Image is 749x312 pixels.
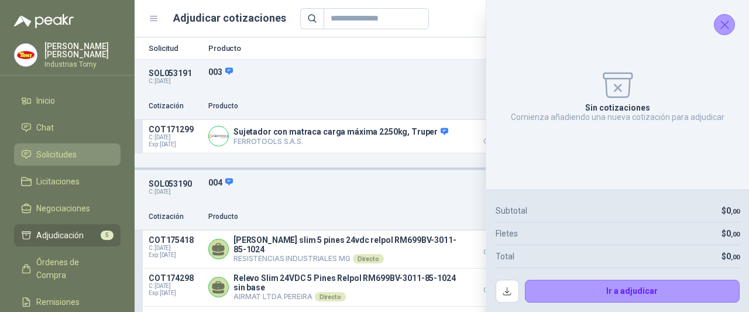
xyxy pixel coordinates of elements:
[731,231,740,238] span: ,00
[525,280,740,303] button: Ir a adjudicar
[149,78,201,85] p: C: [DATE]
[14,14,74,28] img: Logo peakr
[14,143,121,166] a: Solicitudes
[466,211,524,222] p: Precio
[149,68,201,78] p: SOL053191
[466,139,524,145] span: Crédito 30 días
[233,127,448,138] p: Sujetador con matraca carga máxima 2250kg, Truper
[233,235,459,254] p: [PERSON_NAME] slim 5 pines 24vdc relpol RM699BV-3011-85-1024
[233,292,459,301] p: AIRMAT LTDA PEREIRA
[208,44,566,52] p: Producto
[36,202,90,215] span: Negociaciones
[149,44,201,52] p: Solicitud
[496,227,518,240] p: Fletes
[149,235,201,245] p: COT175418
[149,188,201,196] p: C: [DATE]
[149,273,201,283] p: COT174298
[466,125,524,145] p: $ 124.132
[44,42,121,59] p: [PERSON_NAME] [PERSON_NAME]
[466,235,524,255] p: $ 499.800
[36,148,77,161] span: Solicitudes
[208,67,566,77] p: 003
[14,116,121,139] a: Chat
[511,112,724,122] p: Comienza añadiendo una nueva cotización para adjudicar
[721,250,740,263] p: $
[721,227,740,240] p: $
[731,208,740,215] span: ,00
[36,94,55,107] span: Inicio
[496,250,514,263] p: Total
[149,290,201,297] span: Exp: [DATE]
[721,204,740,217] p: $
[466,273,524,293] p: $ 833.000
[36,256,109,282] span: Órdenes de Compra
[496,204,527,217] p: Subtotal
[101,231,114,240] span: 5
[14,251,121,286] a: Órdenes de Compra
[209,126,228,146] img: Company Logo
[208,211,459,222] p: Producto
[466,101,524,112] p: Precio
[208,101,459,112] p: Producto
[233,273,459,292] p: Relevo Slim 24VDC 5 Pines Relpol RM699BV-3011-85-1024 sin base
[149,179,201,188] p: SOL053190
[466,287,524,293] span: Crédito 30 días
[149,141,201,148] span: Exp: [DATE]
[149,245,201,252] span: C: [DATE]
[149,283,201,290] span: C: [DATE]
[726,252,740,261] span: 0
[726,229,740,238] span: 0
[149,101,201,112] p: Cotización
[315,292,346,301] div: Directo
[233,137,448,146] p: FERROTOOLS S.A.S.
[353,254,384,263] div: Directo
[15,44,37,66] img: Company Logo
[149,125,201,134] p: COT171299
[44,61,121,68] p: Industrias Tomy
[149,134,201,141] span: C: [DATE]
[36,121,54,134] span: Chat
[14,170,121,193] a: Licitaciones
[14,90,121,112] a: Inicio
[149,252,201,259] span: Exp: [DATE]
[726,206,740,215] span: 0
[466,249,524,255] span: Crédito 60 días
[731,253,740,261] span: ,00
[585,103,650,112] p: Sin cotizaciones
[14,197,121,220] a: Negociaciones
[208,177,566,188] p: 004
[14,224,121,246] a: Adjudicación5
[36,296,80,308] span: Remisiones
[233,254,459,263] p: RESISTENCIAS INDUSTRIALES MG
[173,10,286,26] h1: Adjudicar cotizaciones
[36,175,80,188] span: Licitaciones
[36,229,84,242] span: Adjudicación
[149,211,201,222] p: Cotización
